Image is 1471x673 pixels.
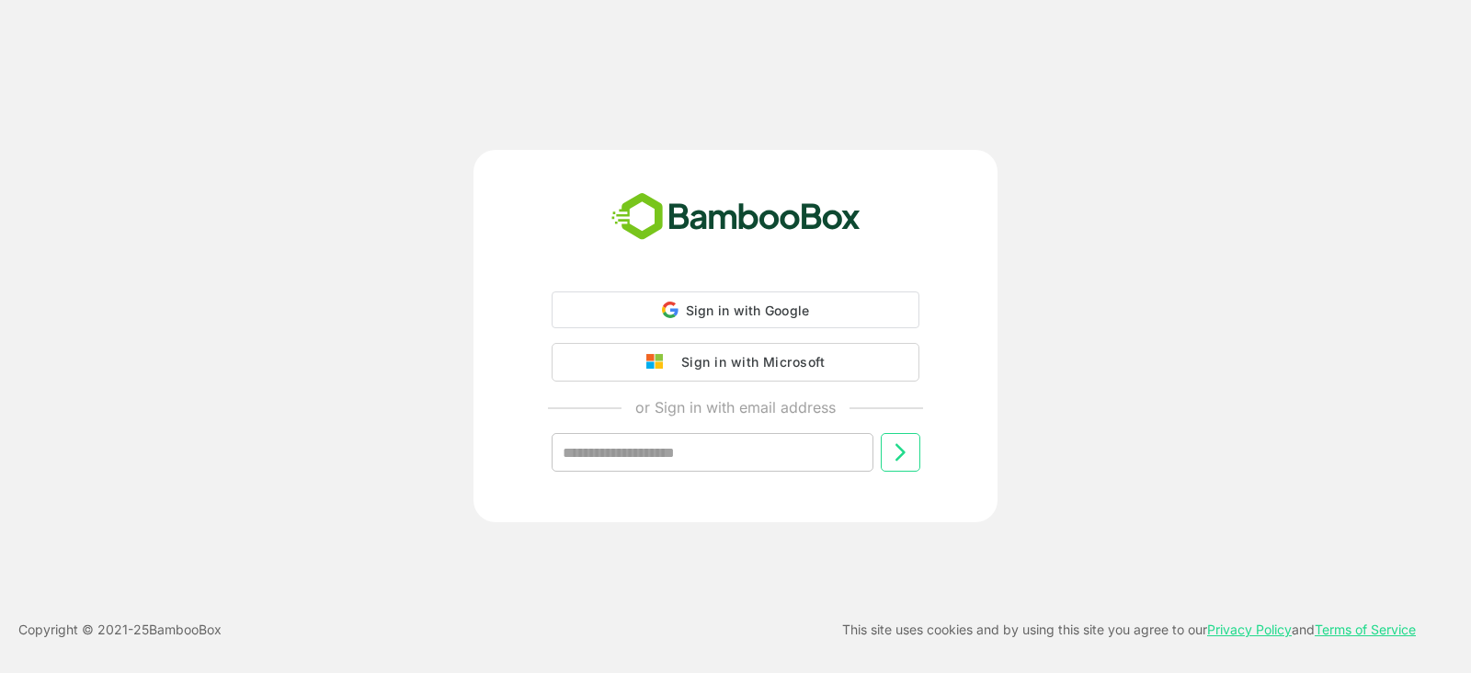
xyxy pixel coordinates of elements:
[1207,622,1292,637] a: Privacy Policy
[1315,622,1416,637] a: Terms of Service
[646,354,672,371] img: google
[672,350,825,374] div: Sign in with Microsoft
[686,302,810,318] span: Sign in with Google
[552,343,919,382] button: Sign in with Microsoft
[601,187,871,247] img: bamboobox
[18,619,222,641] p: Copyright © 2021- 25 BambooBox
[635,396,836,418] p: or Sign in with email address
[552,291,919,328] div: Sign in with Google
[842,619,1416,641] p: This site uses cookies and by using this site you agree to our and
